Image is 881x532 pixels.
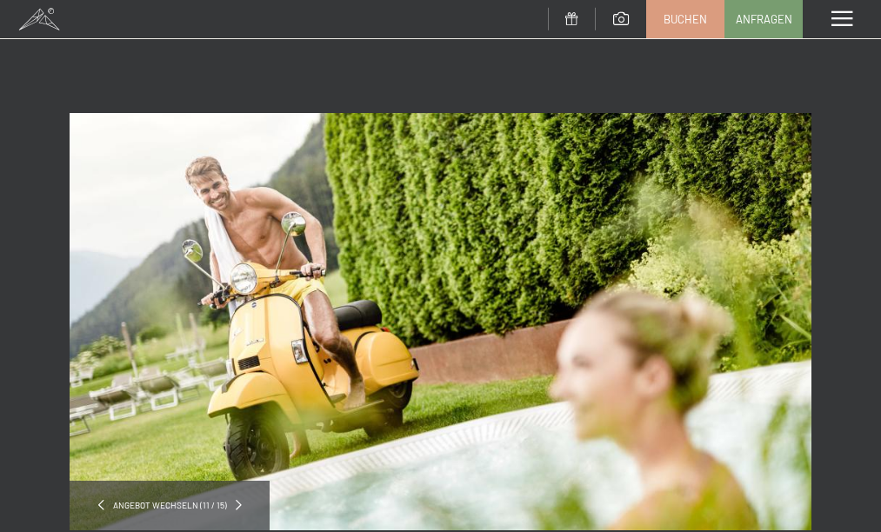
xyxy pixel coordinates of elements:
img: Wellness Weekend -10% [70,113,811,530]
a: Buchen [647,1,724,37]
span: Angebot wechseln (11 / 15) [104,499,236,511]
a: Anfragen [725,1,802,37]
span: Buchen [664,11,707,27]
span: Anfragen [736,11,792,27]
